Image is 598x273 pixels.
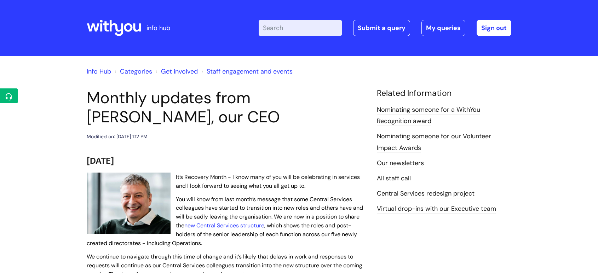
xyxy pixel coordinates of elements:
[259,20,511,36] div: | -
[87,196,363,247] span: You will know from last month’s message that some Central Services colleagues have started to tra...
[87,132,148,141] div: Modified on: [DATE] 1:12 PM
[154,66,198,77] li: Get involved
[146,22,170,34] p: info hub
[477,20,511,36] a: Sign out
[353,20,410,36] a: Submit a query
[120,67,152,76] a: Categories
[87,88,366,127] h1: Monthly updates from [PERSON_NAME], our CEO
[377,189,475,198] a: Central Services redesign project
[207,67,293,76] a: Staff engagement and events
[87,155,114,166] span: [DATE]
[377,174,411,183] a: All staff call
[176,173,360,190] span: It’s Recovery Month - I know many of you will be celebrating in services and I look forward to se...
[87,67,111,76] a: Info Hub
[377,88,511,98] h4: Related Information
[161,67,198,76] a: Get involved
[377,159,424,168] a: Our newsletters
[259,20,342,36] input: Search
[87,173,171,234] img: WithYou Chief Executive Simon Phillips pictured looking at the camera and smiling
[113,66,152,77] li: Solution home
[200,66,293,77] li: Staff engagement and events
[421,20,465,36] a: My queries
[377,132,491,152] a: Nominating someone for our Volunteer Impact Awards
[184,222,264,229] a: new Central Services structure
[377,204,496,214] a: Virtual drop-ins with our Executive team
[377,105,480,126] a: Nominating someone for a WithYou Recognition award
